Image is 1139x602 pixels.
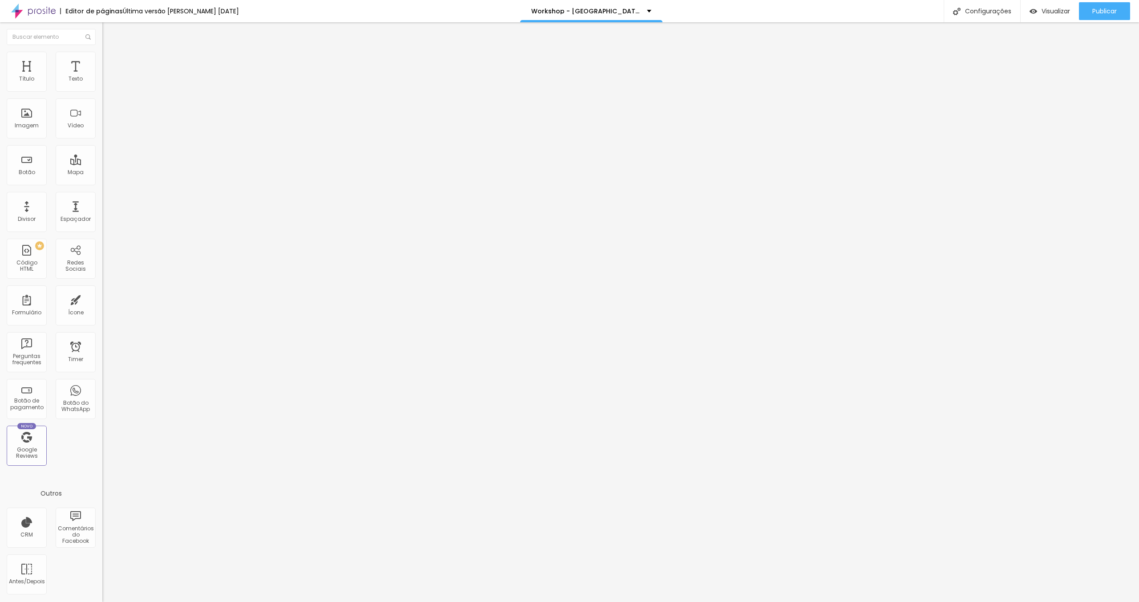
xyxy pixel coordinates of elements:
div: Timer [68,356,83,362]
input: Buscar elemento [7,29,96,45]
div: Mapa [68,169,84,175]
div: Ícone [68,309,84,316]
div: Formulário [12,309,41,316]
div: Botão de pagamento [9,398,44,411]
div: Espaçador [61,216,91,222]
div: Botão [19,169,35,175]
div: Redes Sociais [58,260,93,273]
p: Workshop - [GEOGRAPHIC_DATA] [531,8,640,14]
div: Divisor [18,216,36,222]
span: Publicar [1092,8,1117,15]
div: Botão do WhatsApp [58,400,93,413]
button: Publicar [1079,2,1130,20]
div: Novo [17,423,36,429]
div: Comentários do Facebook [58,525,93,545]
div: Imagem [15,122,39,129]
div: Texto [69,76,83,82]
iframe: Editor [102,22,1139,602]
div: Vídeo [68,122,84,129]
div: Perguntas frequentes [9,353,44,366]
div: Editor de páginas [60,8,123,14]
div: Antes/Depois [9,578,44,585]
img: view-1.svg [1030,8,1037,15]
span: Visualizar [1042,8,1070,15]
div: Google Reviews [9,447,44,460]
img: Icone [953,8,961,15]
button: Visualizar [1021,2,1079,20]
div: Título [19,76,34,82]
div: Última versão [PERSON_NAME] [DATE] [123,8,239,14]
div: CRM [20,532,33,538]
div: Código HTML [9,260,44,273]
img: Icone [85,34,91,40]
